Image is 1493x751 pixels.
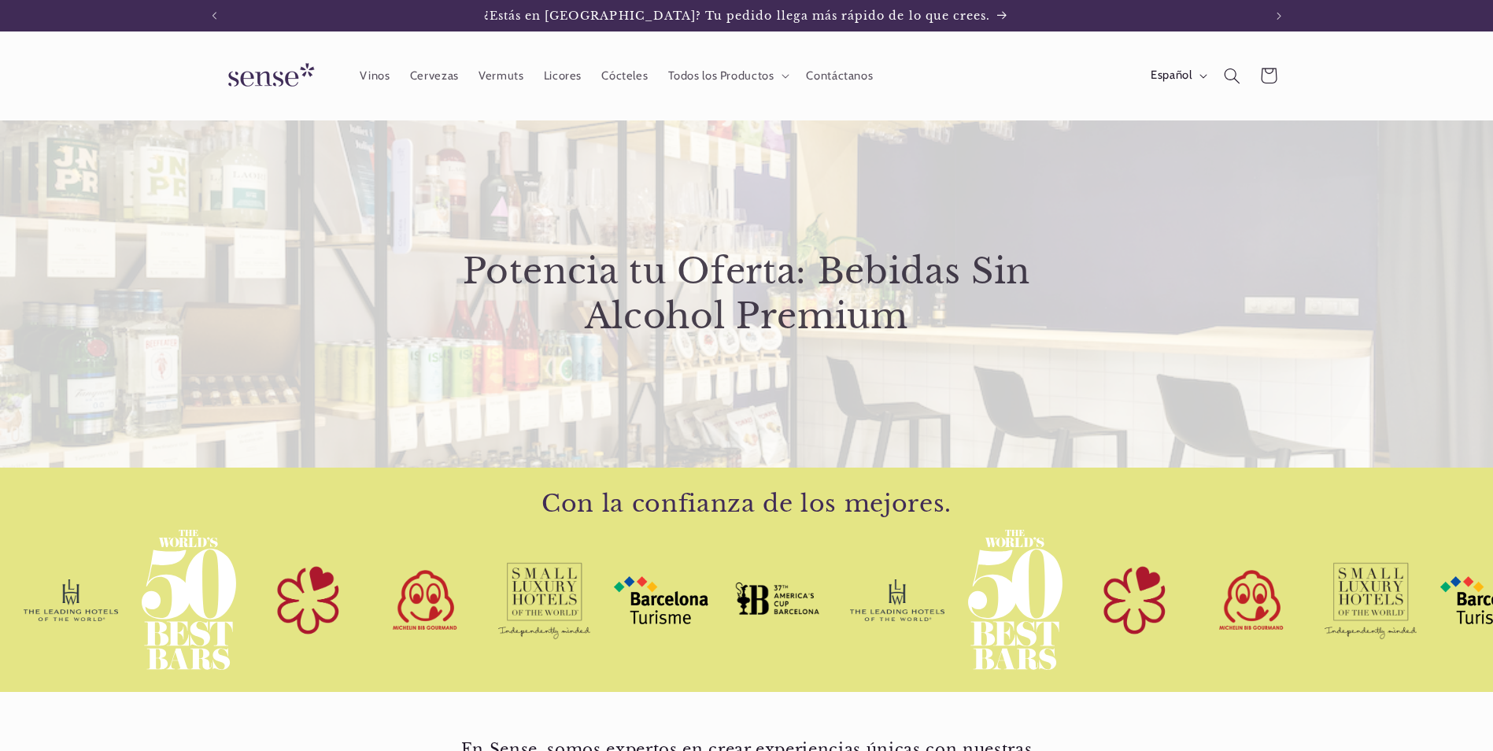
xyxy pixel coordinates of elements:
[1151,67,1192,84] span: Español
[1204,564,1299,636] img: MichelinBibGourmandAlcoholFree
[544,68,582,83] span: Licores
[468,58,534,93] a: Vermuts
[484,9,991,23] span: ¿Estás en [GEOGRAPHIC_DATA]? Tu pedido llega más rápido de lo que crees.
[592,58,658,93] a: Cócteles
[601,68,648,83] span: Cócteles
[668,68,774,83] span: Todos los Productos
[658,58,796,93] summary: Todos los Productos
[410,68,459,83] span: Cervezas
[408,250,1085,339] h2: Potencia tu Oferta: Bebidas Sin Alcohol Premium
[796,58,883,93] a: Contáctanos
[400,58,468,93] a: Cervezas
[209,54,327,98] img: Sense
[378,564,472,636] img: MichelinBibGourmandAlcoholFree
[260,555,354,646] img: Michelin Star Alcohol Free
[1086,555,1181,646] img: Michelin Star Alcohol Free
[1140,60,1214,91] button: Español
[1214,57,1251,94] summary: Búsqueda
[203,47,334,105] a: Sense
[534,58,592,93] a: Licores
[806,68,873,83] span: Contáctanos
[360,68,390,83] span: Vinos
[479,68,523,83] span: Vermuts
[350,58,400,93] a: Vinos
